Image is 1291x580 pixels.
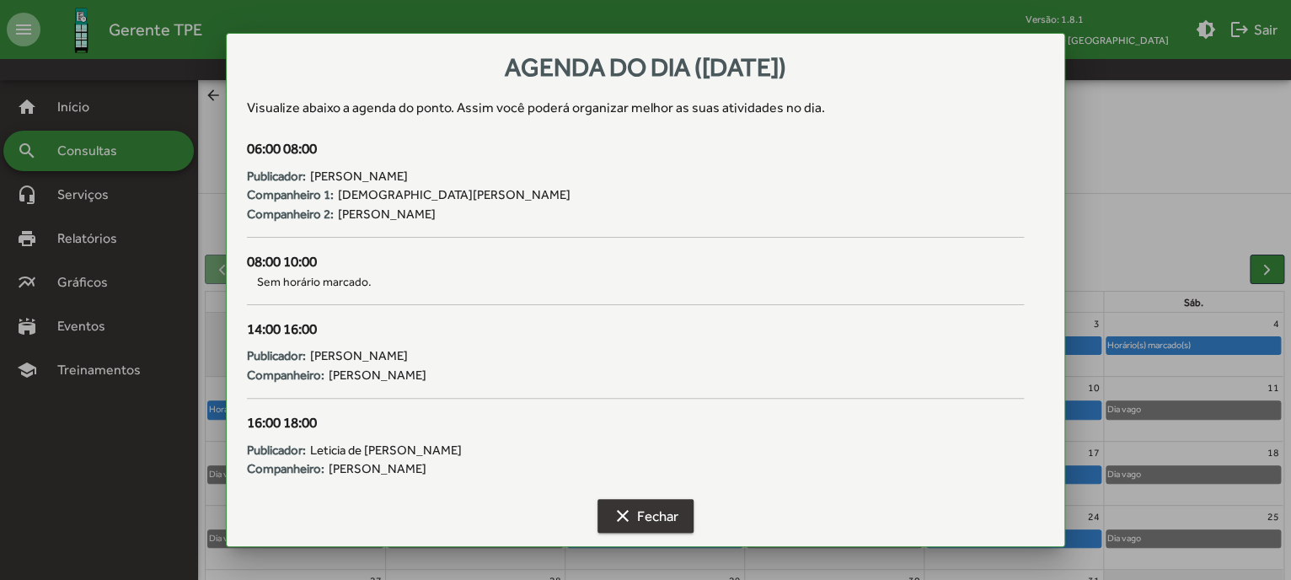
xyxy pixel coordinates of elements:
mat-icon: clear [613,506,633,526]
strong: Companheiro: [247,366,324,385]
div: 16:00 18:00 [247,412,1024,434]
span: [PERSON_NAME] [329,459,426,479]
span: [PERSON_NAME] [310,167,408,186]
strong: Companheiro: [247,459,324,479]
span: [PERSON_NAME] [310,346,408,366]
div: Visualize abaixo a agenda do ponto . Assim você poderá organizar melhor as suas atividades no dia. [247,98,1044,118]
button: Fechar [597,499,694,533]
span: [PERSON_NAME] [329,366,426,385]
strong: Companheiro 2: [247,205,334,224]
span: Fechar [613,501,678,531]
span: Sem horário marcado. [247,273,1024,291]
div: 08:00 10:00 [247,251,1024,273]
span: Agenda do dia ([DATE]) [505,52,786,82]
span: Leticia de [PERSON_NAME] [310,441,462,460]
span: [DEMOGRAPHIC_DATA][PERSON_NAME] [338,185,571,205]
strong: Publicador: [247,346,306,366]
strong: Companheiro 1: [247,185,334,205]
div: 06:00 08:00 [247,138,1024,160]
strong: Publicador: [247,167,306,186]
span: [PERSON_NAME] [338,205,436,224]
strong: Publicador: [247,441,306,460]
div: 14:00 16:00 [247,319,1024,341]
